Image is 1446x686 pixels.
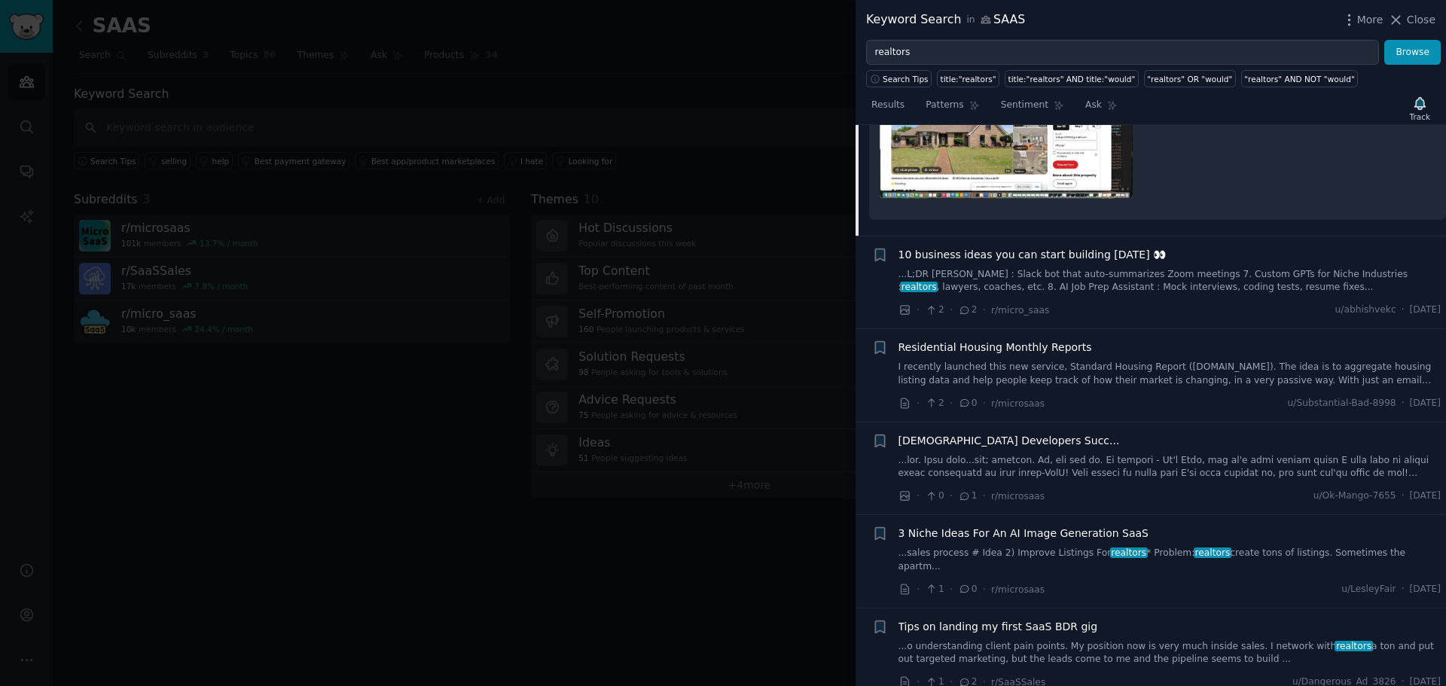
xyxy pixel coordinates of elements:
button: More [1341,12,1383,28]
span: 1 [925,583,944,596]
button: Search Tips [866,70,932,87]
span: · [950,581,953,597]
span: u/Ok-Mango-7655 [1313,489,1396,503]
span: [DATE] [1410,489,1441,503]
span: · [917,581,920,597]
span: · [983,395,986,411]
a: I recently launched this new service, Standard Housing Report ([DOMAIN_NAME]). The idea is to agg... [898,361,1441,387]
span: [DATE] [1410,397,1441,410]
span: 1 [958,489,977,503]
a: "realtors" OR "would" [1144,70,1236,87]
span: realtors [1335,641,1372,651]
div: title:"realtors" AND title:"would" [1008,74,1136,84]
a: Tips on landing my first SaaS BDR gig [898,619,1098,635]
a: ...sales process # Idea 2) Improve Listings Forrealtors* Problem:realtorscreate tons of listings.... [898,547,1441,573]
span: 2 [925,303,944,317]
a: title:"realtors" AND title:"would" [1005,70,1139,87]
span: · [950,488,953,504]
span: realtors [900,282,938,292]
input: Try a keyword related to your business [866,40,1379,66]
span: · [983,581,986,597]
div: "realtors" AND NOT "would" [1244,74,1354,84]
span: Results [871,99,905,112]
span: · [917,395,920,411]
span: u/abhishvekc [1335,303,1396,317]
a: ...L;DR [PERSON_NAME] : Slack bot that auto-summarizes Zoom meetings 7. Custom GPTs for Niche Ind... [898,268,1441,294]
span: · [1402,489,1405,503]
a: Residential Housing Monthly Reports [898,340,1092,355]
span: [DATE] [1410,583,1441,596]
span: Search Tips [883,74,929,84]
span: · [1402,397,1405,410]
span: · [983,488,986,504]
div: Keyword Search SAAS [866,11,1025,29]
span: u/Substantial-Bad-8998 [1288,397,1396,410]
span: r/microsaas [991,491,1045,502]
a: ...o understanding client pain points. My position now is very much inside sales. I network withr... [898,640,1441,666]
span: u/LesleyFair [1341,583,1396,596]
div: Track [1410,111,1430,122]
a: 10 business ideas you can start building [DATE] 👀 [898,247,1167,263]
span: 2 [925,397,944,410]
button: Browse [1384,40,1441,66]
a: Ask [1080,93,1123,124]
span: realtors [1110,547,1148,558]
button: Track [1405,93,1435,124]
div: "realtors" OR "would" [1147,74,1232,84]
span: · [983,302,986,318]
span: · [950,302,953,318]
a: [DEMOGRAPHIC_DATA] Developers Succ... [898,433,1120,449]
span: [DATE] [1410,303,1441,317]
span: Close [1407,12,1435,28]
a: ...lor. Ipsu dolo...sit; ametcon. Ad, eli sed do. Ei tempori - Ut'l Etdo, mag al'e admi veniam qu... [898,454,1441,480]
span: · [1402,303,1405,317]
span: 0 [958,583,977,596]
span: 0 [925,489,944,503]
div: title:"realtors" [941,74,996,84]
span: realtors [1194,547,1231,558]
span: More [1357,12,1383,28]
span: r/micro_saas [991,305,1049,316]
a: title:"realtors" [937,70,999,87]
a: Results [866,93,910,124]
span: r/microsaas [991,398,1045,409]
span: · [917,302,920,318]
a: 3 Niche Ideas For An AI Image Generation SaaS [898,526,1149,541]
a: Sentiment [996,93,1069,124]
a: "realtors" AND NOT "would" [1241,70,1358,87]
span: · [1402,583,1405,596]
span: · [950,395,953,411]
button: Close [1388,12,1435,28]
span: Sentiment [1001,99,1048,112]
span: Patterns [926,99,963,112]
span: · [917,488,920,504]
span: r/microsaas [991,584,1045,595]
span: 2 [958,303,977,317]
span: 0 [958,397,977,410]
a: Patterns [920,93,984,124]
span: in [966,14,975,27]
span: Ask [1085,99,1102,112]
